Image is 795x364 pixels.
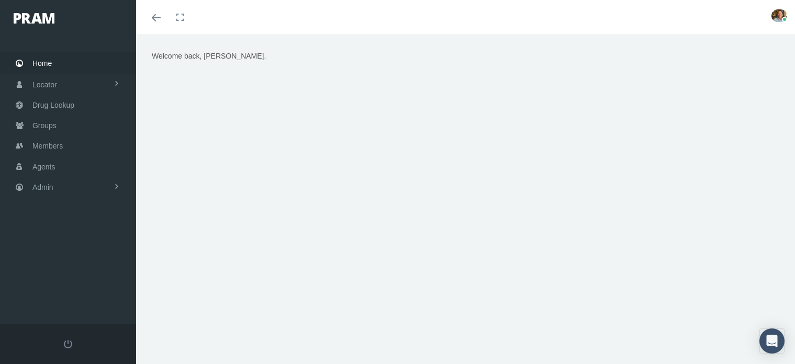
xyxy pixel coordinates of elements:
[32,53,52,73] span: Home
[32,116,57,135] span: Groups
[32,136,63,156] span: Members
[32,95,74,115] span: Drug Lookup
[759,328,785,354] div: Open Intercom Messenger
[14,13,54,24] img: PRAM_20_x_78.png
[771,9,787,22] img: S_Profile_Picture_15241.jpg
[32,177,53,197] span: Admin
[152,52,266,60] span: Welcome back, [PERSON_NAME].
[32,75,57,95] span: Locator
[32,157,55,177] span: Agents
